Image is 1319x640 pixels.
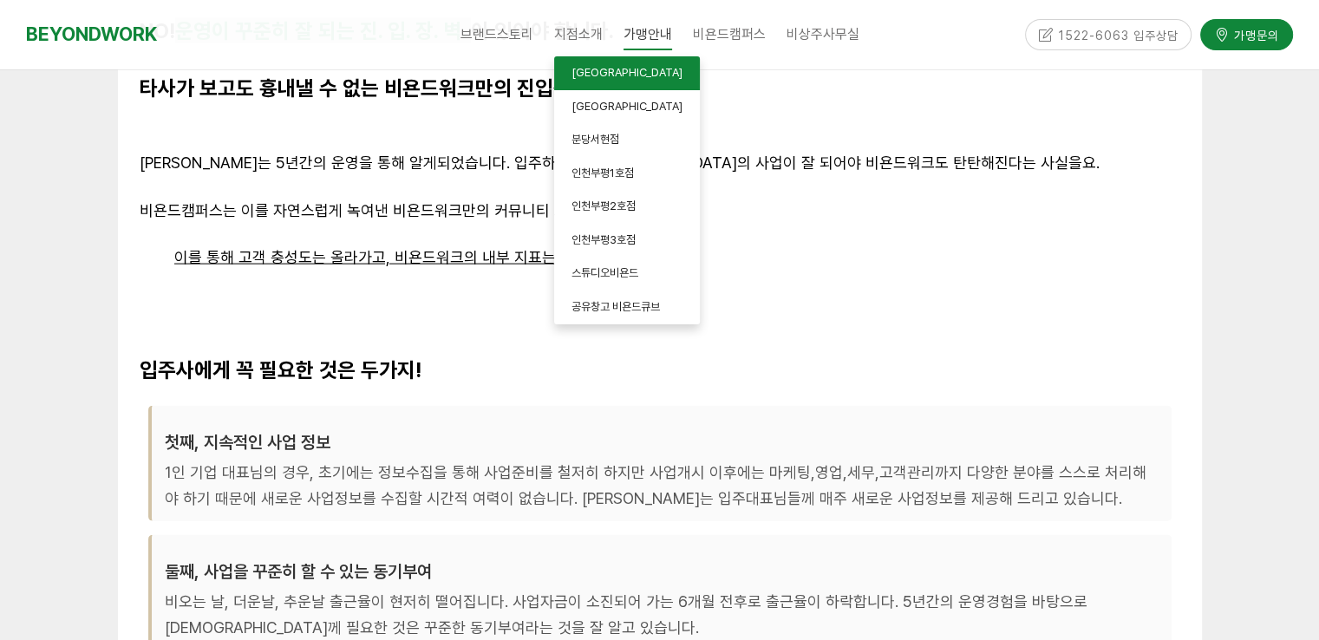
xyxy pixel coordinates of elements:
[165,460,1159,513] p: 1인 기업 대표님의 경우, 초기에는 정보수집을 통해 사업준비를 철저히 하지만 사업개시 이후에는 마케팅,영업,세무,고객관리까지 다양한 분야를 스스로 처리해야 하기 때문에 새로운...
[140,75,596,101] strong: 타사가 보고도 흉내낼 수 없는 비욘드워크만의 진입장벽!
[682,13,776,56] a: 비욘드캠퍼스
[140,357,421,382] strong: 입주사에게 꼭 필요한 것은 두가지!
[787,26,859,42] span: 비상주사무실
[554,90,700,124] a: [GEOGRAPHIC_DATA]
[26,18,157,50] a: BEYONDWORK
[571,167,634,180] span: 인천부평1호점
[571,133,619,146] span: 분당서현점
[571,266,638,279] span: 스튜디오비욘드
[174,248,633,266] span: 이를 통해 고객 충성도는 올라가고, 비욘드워크의 내부 지표는 견고합니다.
[624,20,672,50] span: 가맹안내
[450,13,544,56] a: 브랜드스토리
[613,13,682,56] a: 가맹안내
[571,199,636,212] span: 인천부평2호점
[693,26,766,42] span: 비욘드캠퍼스
[554,157,700,191] a: 인천부평1호점
[554,123,700,157] a: 분당서현점
[571,100,682,113] span: [GEOGRAPHIC_DATA]
[460,26,533,42] span: 브랜드스토리
[554,224,700,258] a: 인천부평3호점
[571,233,636,246] span: 인천부평3호점
[776,13,870,56] a: 비상주사무실
[544,13,613,56] a: 지점소개
[1200,18,1293,49] a: 가맹문의
[1229,25,1279,42] span: 가맹문의
[571,66,682,79] span: [GEOGRAPHIC_DATA]
[571,300,660,313] span: 공유창고 비욘드큐브
[554,26,603,42] span: 지점소개
[140,201,655,219] span: 비욘드캠퍼스는 이를 자연스럽게 녹여낸 비욘드워크만의 커뮤니티 프로그램입니다.
[554,291,700,324] a: 공유창고 비욘드큐브
[554,190,700,224] a: 인천부평2호점
[165,561,1159,582] h3: 둘째, 사업을 꾸준히 할 수 있는 동기부여
[554,257,700,291] a: 스튜디오비욘드
[140,153,1100,172] span: [PERSON_NAME]는 5년간의 운영을 통해 알게되었습니다. 입주하신 [DEMOGRAPHIC_DATA]의 사업이 잘 되어야 비욘드워크도 탄탄해진다는 사실을요.
[554,56,700,90] a: [GEOGRAPHIC_DATA]
[165,432,1159,453] h3: 첫째, 지속적인 사업 정보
